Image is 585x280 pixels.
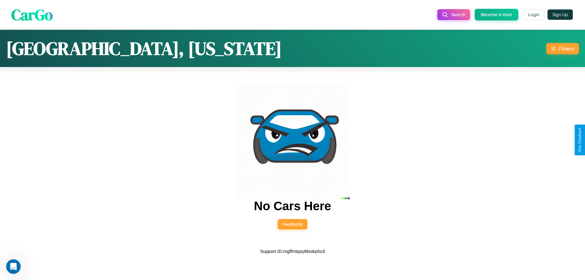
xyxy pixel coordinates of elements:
p: Support ID: mgffmtqsy6kiokp5o3 [260,247,325,255]
iframe: Intercom live chat [6,259,21,274]
button: Sign Up [548,9,573,20]
button: Feedback [278,219,307,229]
button: Login [523,9,544,20]
h2: No Cars Here [254,199,331,213]
button: Filters [546,43,579,54]
span: CarGo [11,4,53,25]
h1: [GEOGRAPHIC_DATA], [US_STATE] [6,36,282,61]
button: Become a Host [475,9,518,20]
span: Search [451,12,465,17]
button: Search [437,9,470,20]
div: Give Feedback [578,128,582,152]
div: Filters [559,45,574,52]
img: car [235,85,350,199]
